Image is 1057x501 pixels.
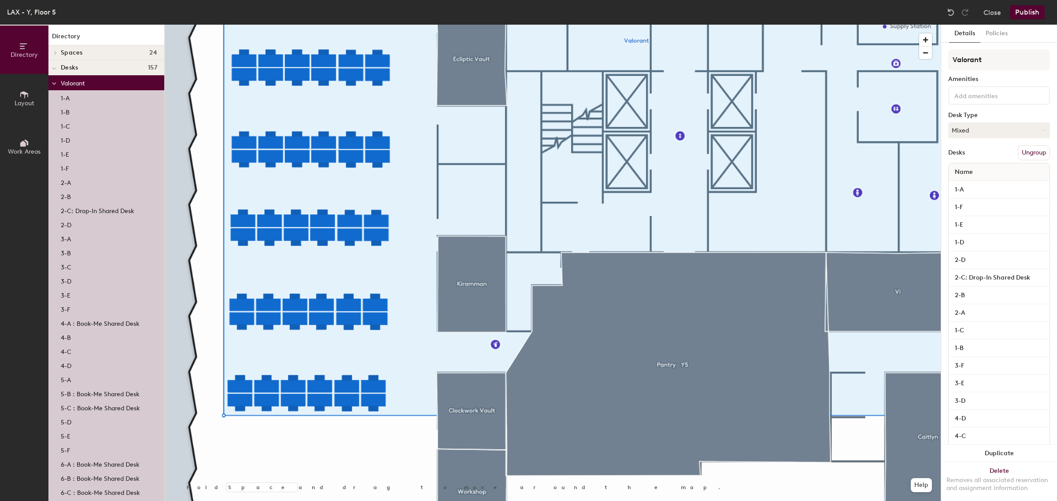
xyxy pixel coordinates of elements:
button: Help [911,478,932,492]
button: Details [949,25,980,43]
span: Layout [15,99,34,107]
span: Desks [61,64,78,71]
p: 2-A [61,177,71,187]
input: Unnamed desk [950,201,1048,214]
input: Unnamed desk [950,324,1048,337]
span: Valorant [61,80,85,87]
span: 24 [149,49,157,56]
div: Desks [948,149,965,156]
input: Unnamed desk [950,430,1048,442]
div: Desk Type [948,112,1050,119]
p: 6-C : Book-Me Shared Desk [61,486,140,497]
button: Ungroup [1018,145,1050,160]
p: 4-C [61,346,71,356]
input: Unnamed desk [950,413,1048,425]
p: 2-B [61,191,71,201]
div: Amenities [948,76,1050,83]
p: 3-B [61,247,71,257]
input: Unnamed desk [950,360,1048,372]
input: Unnamed desk [950,289,1048,302]
button: Mixed [948,122,1050,138]
input: Unnamed desk [950,236,1048,249]
p: 2-C: Drop-In Shared Desk [61,205,134,215]
p: 4-B [61,332,71,342]
p: 3-C [61,261,71,271]
input: Unnamed desk [950,395,1048,407]
p: 4-D [61,360,71,370]
p: 3-A [61,233,71,243]
p: 5-B : Book-Me Shared Desk [61,388,140,398]
p: 1-D [61,134,70,144]
span: Work Areas [8,148,41,155]
p: 1-C [61,120,70,130]
p: 3-E [61,289,70,299]
p: 5-A [61,374,71,384]
input: Unnamed desk [950,272,1048,284]
input: Unnamed desk [950,342,1048,354]
button: Duplicate [941,445,1057,462]
button: Policies [980,25,1013,43]
p: 1-F [61,162,69,173]
div: Removes all associated reservation and assignment information [946,476,1052,492]
input: Unnamed desk [950,377,1048,390]
span: Name [950,164,977,180]
p: 3-D [61,275,71,285]
button: Close [983,5,1001,19]
p: 6-B : Book-Me Shared Desk [61,472,140,483]
p: 2-D [61,219,71,229]
button: Publish [1010,5,1045,19]
p: 4-A : Book-Me Shared Desk [61,317,140,328]
h1: Directory [48,32,164,45]
span: 157 [148,64,157,71]
div: LAX - Y, Floor 5 [7,7,56,18]
p: 1-A [61,92,70,102]
p: 5-D [61,416,71,426]
input: Unnamed desk [950,254,1048,266]
p: 5-E [61,430,70,440]
span: Directory [11,51,38,59]
input: Unnamed desk [950,184,1048,196]
input: Unnamed desk [950,219,1048,231]
img: Undo [946,8,955,17]
input: Add amenities [953,90,1032,100]
p: 5-C : Book-Me Shared Desk [61,402,140,412]
p: 5-F [61,444,70,454]
img: Redo [961,8,969,17]
p: 3-F [61,303,70,313]
button: DeleteRemoves all associated reservation and assignment information [941,462,1057,501]
span: Spaces [61,49,83,56]
input: Unnamed desk [950,307,1048,319]
p: 1-B [61,106,70,116]
p: 6-A : Book-Me Shared Desk [61,458,140,468]
p: 1-E [61,148,69,158]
